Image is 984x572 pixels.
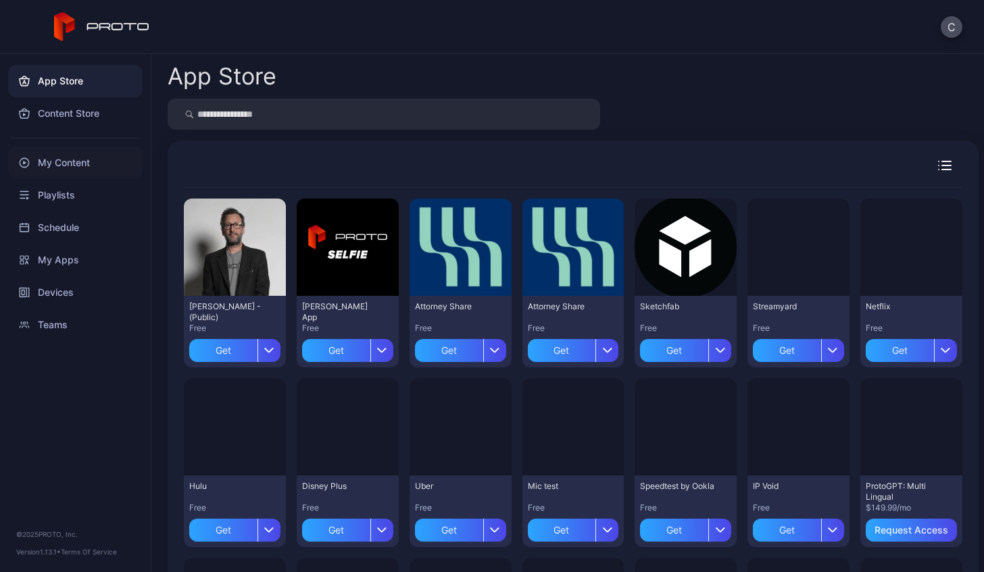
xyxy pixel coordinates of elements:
[753,481,827,492] div: IP Void
[528,301,602,312] div: Attorney Share
[753,513,844,542] button: Get
[168,65,276,88] div: App Store
[189,513,280,542] button: Get
[415,481,489,492] div: Uber
[302,339,370,362] div: Get
[640,301,714,312] div: Sketchfab
[302,513,393,542] button: Get
[640,513,731,542] button: Get
[753,334,844,362] button: Get
[866,481,940,502] div: ProtoGPT: Multi Lingual
[753,519,821,542] div: Get
[875,525,948,536] div: Request Access
[415,323,506,334] div: Free
[640,334,731,362] button: Get
[189,339,257,362] div: Get
[753,502,844,513] div: Free
[61,548,117,556] a: Terms Of Service
[753,301,827,312] div: Streamyard
[189,481,264,492] div: Hulu
[302,481,376,492] div: Disney Plus
[528,519,596,542] div: Get
[528,481,602,492] div: Mic test
[753,339,821,362] div: Get
[640,519,708,542] div: Get
[8,309,143,341] a: Teams
[8,147,143,179] a: My Content
[189,334,280,362] button: Get
[8,211,143,244] a: Schedule
[302,334,393,362] button: Get
[415,334,506,362] button: Get
[8,97,143,130] a: Content Store
[528,323,619,334] div: Free
[302,301,376,323] div: David Selfie App
[415,339,483,362] div: Get
[189,519,257,542] div: Get
[528,339,596,362] div: Get
[528,334,619,362] button: Get
[866,334,957,362] button: Get
[941,16,962,38] button: C
[16,548,61,556] span: Version 1.13.1 •
[640,481,714,492] div: Speedtest by Ookla
[8,65,143,97] a: App Store
[640,502,731,513] div: Free
[302,519,370,542] div: Get
[528,502,619,513] div: Free
[866,519,957,542] button: Request Access
[866,339,934,362] div: Get
[866,323,957,334] div: Free
[640,323,731,334] div: Free
[302,323,393,334] div: Free
[640,339,708,362] div: Get
[866,502,957,513] div: $149.99/mo
[415,502,506,513] div: Free
[415,513,506,542] button: Get
[753,323,844,334] div: Free
[415,519,483,542] div: Get
[8,276,143,309] a: Devices
[16,529,134,540] div: © 2025 PROTO, Inc.
[415,301,489,312] div: Attorney Share
[189,301,264,323] div: David N Persona - (Public)
[189,502,280,513] div: Free
[8,179,143,211] a: Playlists
[302,502,393,513] div: Free
[866,301,940,312] div: Netflix
[189,323,280,334] div: Free
[528,513,619,542] button: Get
[8,244,143,276] a: My Apps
